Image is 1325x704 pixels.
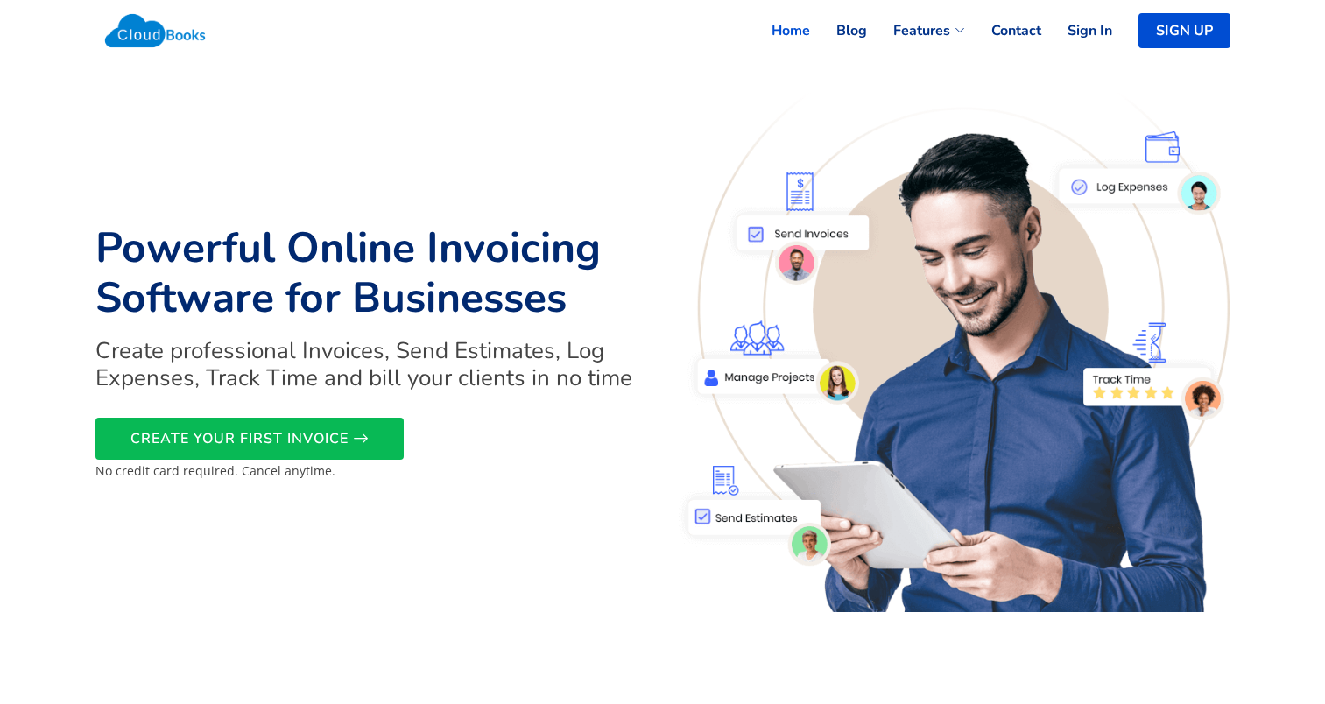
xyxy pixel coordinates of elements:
h1: Powerful Online Invoicing Software for Businesses [95,223,652,324]
a: Home [745,11,810,50]
a: SIGN UP [1138,13,1230,48]
a: CREATE YOUR FIRST INVOICE [95,418,404,460]
img: Cloudbooks Logo [95,4,215,57]
span: Features [893,20,950,41]
a: Sign In [1041,11,1112,50]
a: Blog [810,11,867,50]
small: No credit card required. Cancel anytime. [95,462,335,479]
a: Features [867,11,965,50]
a: Contact [965,11,1041,50]
h2: Create professional Invoices, Send Estimates, Log Expenses, Track Time and bill your clients in n... [95,337,652,391]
